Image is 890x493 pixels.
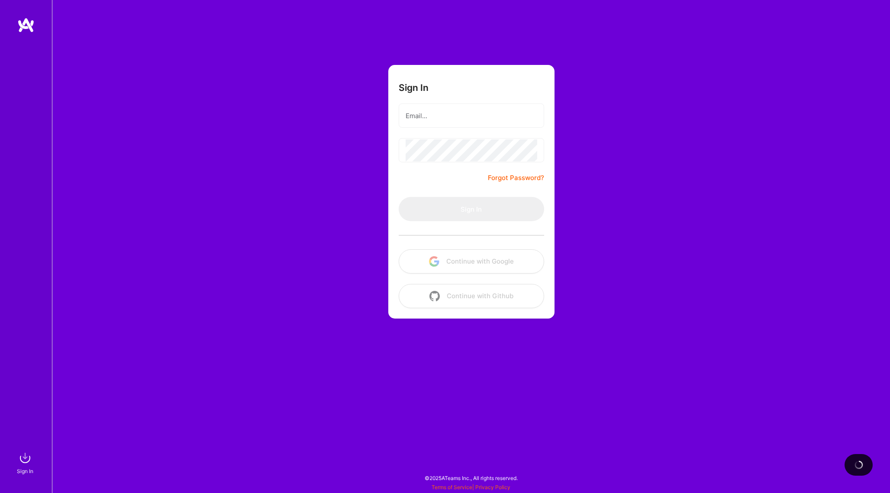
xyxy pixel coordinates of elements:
[18,449,34,476] a: sign inSign In
[52,467,890,489] div: © 2025 ATeams Inc., All rights reserved.
[17,467,33,476] div: Sign In
[399,82,429,93] h3: Sign In
[399,249,544,274] button: Continue with Google
[399,284,544,308] button: Continue with Github
[406,105,537,127] input: Email...
[429,256,439,267] img: icon
[475,484,510,490] a: Privacy Policy
[429,291,440,301] img: icon
[16,449,34,467] img: sign in
[432,484,510,490] span: |
[432,484,472,490] a: Terms of Service
[399,197,544,221] button: Sign In
[17,17,35,33] img: logo
[488,173,544,183] a: Forgot Password?
[853,459,864,470] img: loading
